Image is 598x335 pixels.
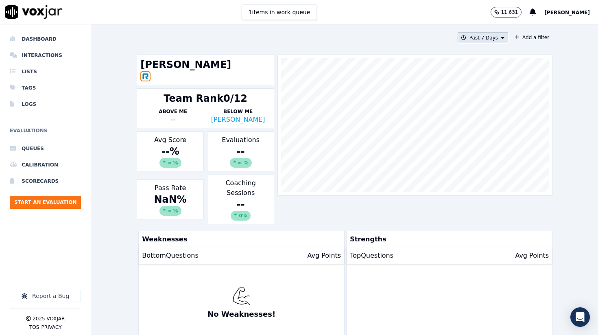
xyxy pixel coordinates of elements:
button: Privacy [41,324,61,331]
div: -- [211,198,271,221]
div: -- [211,145,271,168]
div: Evaluations [207,131,274,171]
a: Dashboard [10,31,81,47]
a: Scorecards [10,173,81,189]
div: NaN % [140,193,200,216]
p: Strengths [347,231,549,247]
button: 1items in work queue [242,4,317,20]
div: Open Intercom Messenger [570,307,590,327]
div: Team Rank 0/12 [164,92,247,105]
div: ∞ % [159,206,181,216]
p: 2025 Voxjar [33,315,65,322]
a: Queues [10,140,81,157]
h1: [PERSON_NAME] [140,58,271,71]
p: Avg Points [515,251,549,261]
button: Start an Evaluation [10,196,81,209]
h6: Evaluations [10,126,81,140]
button: Add a filter [511,33,552,42]
div: ∞ % [230,158,252,168]
button: [PERSON_NAME] [544,7,598,17]
p: No Weaknesses! [207,309,275,320]
div: 0% [231,211,250,221]
p: 11,631 [501,9,518,15]
img: muscle [232,287,251,305]
p: Bottom Questions [142,251,199,261]
div: Pass Rate [137,180,204,219]
p: Below Me [205,108,271,115]
a: Interactions [10,47,81,63]
div: -- % [140,145,200,168]
button: 11,631 [491,7,522,18]
a: Tags [10,80,81,96]
button: TOS [29,324,39,331]
p: Top Questions [350,251,393,261]
a: Lists [10,63,81,80]
div: Coaching Sessions [207,175,274,224]
img: RINGCENTRAL_OFFICE_icon [140,71,151,81]
button: Report a Bug [10,290,81,302]
div: Avg Score [137,131,204,171]
p: Weaknesses [139,231,341,247]
span: [PERSON_NAME] [544,10,590,15]
a: Logs [10,96,81,112]
div: ∞ % [159,158,181,168]
a: Calibration [10,157,81,173]
p: Avg Points [307,251,341,261]
button: Past 7 Days [458,33,508,43]
a: [PERSON_NAME] [211,116,265,123]
div: -- [140,115,205,125]
p: Above Me [140,108,205,115]
img: voxjar logo [5,5,63,19]
button: 11,631 [491,7,530,18]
